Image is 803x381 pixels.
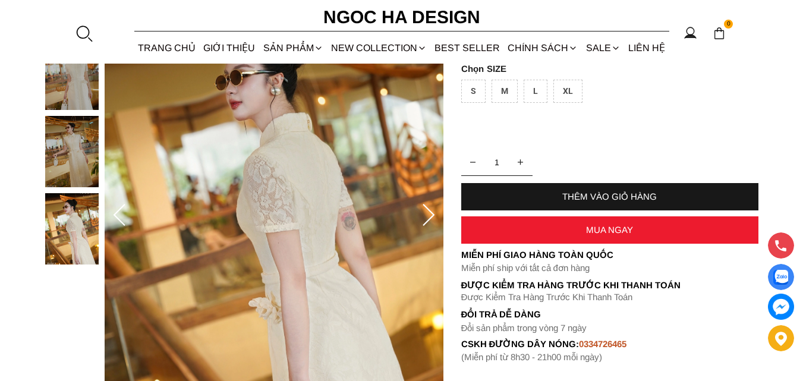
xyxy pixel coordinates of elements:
a: LIÊN HỆ [624,32,669,64]
a: TRANG CHỦ [134,32,200,64]
a: NEW COLLECTION [327,32,430,64]
div: XL [553,80,582,103]
img: Display image [773,270,788,285]
span: 0 [724,20,733,29]
font: Đổi sản phẩm trong vòng 7 ngày [461,323,587,333]
img: Catherine Dress_ Đầm Ren Đính Hoa Túi Màu Kem D1012_mini_2 [45,116,99,187]
font: Miễn phí giao hàng toàn quốc [461,250,613,260]
img: Catherine Dress_ Đầm Ren Đính Hoa Túi Màu Kem D1012_mini_3 [45,193,99,265]
a: Ngoc Ha Design [313,3,491,32]
div: S [461,80,486,103]
div: THÊM VÀO GIỎ HÀNG [461,191,758,201]
img: img-CART-ICON-ksit0nf1 [713,27,726,40]
p: Được Kiểm Tra Hàng Trước Khi Thanh Toán [461,280,758,291]
font: cskh đường dây nóng: [461,339,580,349]
font: Miễn phí ship với tất cả đơn hàng [461,263,590,273]
p: SIZE [461,64,758,74]
div: MUA NGAY [461,225,758,235]
div: L [524,80,547,103]
div: SẢN PHẨM [259,32,327,64]
input: Quantity input [461,150,533,174]
img: Catherine Dress_ Đầm Ren Đính Hoa Túi Màu Kem D1012_mini_1 [45,39,99,110]
p: Được Kiểm Tra Hàng Trước Khi Thanh Toán [461,292,758,303]
a: messenger [768,294,794,320]
font: (Miễn phí từ 8h30 - 21h00 mỗi ngày) [461,352,602,362]
a: BEST SELLER [431,32,504,64]
a: GIỚI THIỆU [200,32,259,64]
a: SALE [582,32,624,64]
font: 0334726465 [579,339,626,349]
div: Chính sách [504,32,582,64]
h6: Đổi trả dễ dàng [461,309,758,319]
div: M [492,80,518,103]
a: Display image [768,264,794,290]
